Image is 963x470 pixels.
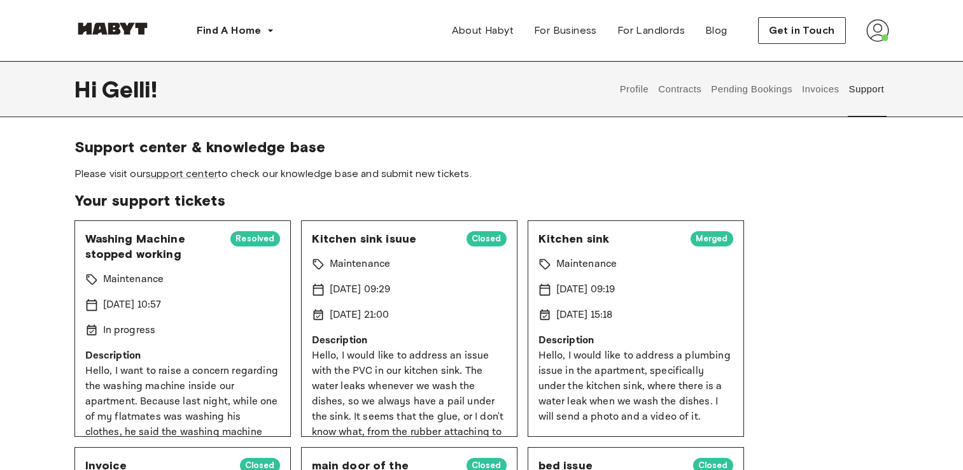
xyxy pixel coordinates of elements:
[467,232,507,245] span: Closed
[85,231,221,262] span: Washing Machine stopped working
[186,18,285,43] button: Find A Home
[556,257,617,272] p: Maintenance
[452,23,514,38] span: About Habyt
[197,23,262,38] span: Find A Home
[866,19,889,42] img: avatar
[556,308,613,323] p: [DATE] 15:18
[103,323,156,338] p: In progress
[524,18,607,43] a: For Business
[618,61,650,117] button: Profile
[556,282,615,297] p: [DATE] 09:19
[312,231,456,246] span: Kitchen sink isuue
[442,18,524,43] a: About Habyt
[617,23,685,38] span: For Landlords
[758,17,846,44] button: Get in Touch
[74,167,889,181] span: Please visit our to check our knowledge base and submit new tickets.
[710,61,794,117] button: Pending Bookings
[102,76,157,103] span: Gelli !
[607,18,695,43] a: For Landlords
[769,23,835,38] span: Get in Touch
[330,257,391,272] p: Maintenance
[538,333,733,348] p: Description
[230,232,279,245] span: Resolved
[538,348,733,425] p: Hello, I would like to address a plumbing issue in the apartment, specifically under the kitchen ...
[312,333,507,348] p: Description
[538,231,680,246] span: Kitchen sink
[534,23,597,38] span: For Business
[657,61,703,117] button: Contracts
[705,23,728,38] span: Blog
[691,232,733,245] span: Merged
[74,76,102,103] span: Hi
[615,61,889,117] div: user profile tabs
[103,272,164,287] p: Maintenance
[74,138,889,157] span: Support center & knowledge base
[847,61,886,117] button: Support
[330,308,390,323] p: [DATE] 21:00
[800,61,840,117] button: Invoices
[74,191,889,210] span: Your support tickets
[146,167,218,180] a: support center
[74,22,151,35] img: Habyt
[695,18,738,43] a: Blog
[103,297,162,313] p: [DATE] 10:57
[330,282,391,297] p: [DATE] 09:29
[85,348,280,364] p: Description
